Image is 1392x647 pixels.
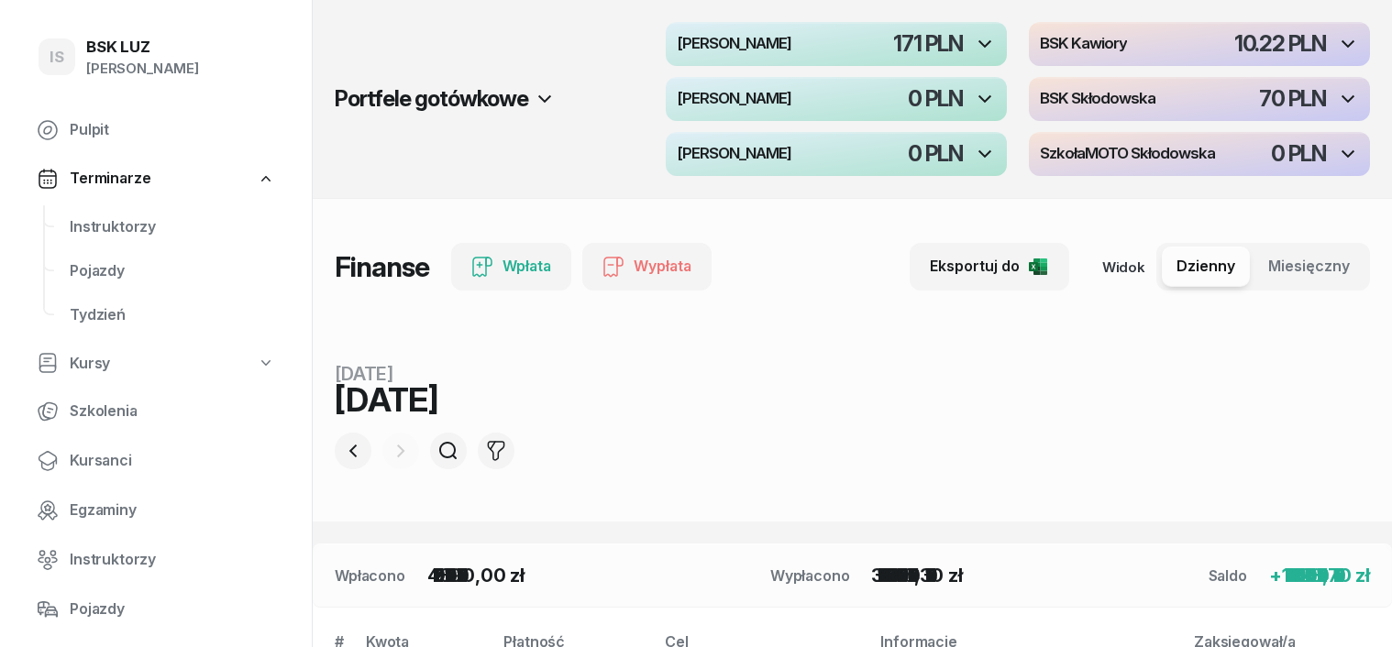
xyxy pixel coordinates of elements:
h4: BSK Kawiory [1040,36,1127,52]
div: 0 PLN [908,88,963,110]
button: Wypłata [582,243,712,291]
span: Pojazdy [70,259,275,283]
span: Dzienny [1177,255,1235,279]
a: Egzaminy [22,488,290,532]
a: Pulpit [22,108,290,152]
a: Tydzień [55,293,290,337]
button: [PERSON_NAME]171 PLN [666,22,1007,66]
span: Miesięczny [1268,255,1350,279]
a: Pojazdy [22,587,290,631]
div: Wypłata [602,255,691,279]
div: 0 PLN [1271,143,1326,165]
div: Wpłata [471,255,551,279]
button: Eksportuj do [910,243,1069,291]
h4: [PERSON_NAME] [677,36,791,52]
h4: [PERSON_NAME] [677,146,791,162]
span: Kursy [70,352,110,376]
span: + [1269,565,1282,587]
h4: [PERSON_NAME] [677,91,791,107]
span: Instruktorzy [70,215,275,239]
a: Instruktorzy [55,205,290,249]
button: Wpłata [451,243,571,291]
button: Miesięczny [1254,247,1364,287]
div: 10.22 PLN [1234,33,1326,55]
a: Instruktorzy [22,538,290,582]
h4: BSK Skłodowska [1040,91,1155,107]
span: Kursanci [70,449,275,473]
div: 171 PLN [893,33,963,55]
a: Terminarze [22,158,290,200]
h2: Portfele gotówkowe [335,84,528,114]
button: SzkołaMOTO Skłodowska0 PLN [1029,132,1370,176]
h4: SzkołaMOTO Skłodowska [1040,146,1215,162]
div: [DATE] [335,383,562,416]
a: Kursy [22,343,290,385]
div: 70 PLN [1259,88,1326,110]
div: Wypłacono [770,565,850,587]
a: Pojazdy [55,249,290,293]
button: [PERSON_NAME]0 PLN [666,77,1007,121]
div: BSK LUZ [86,39,199,55]
h1: Finanse [335,250,429,283]
div: 0 PLN [908,143,963,165]
span: Pojazdy [70,598,275,621]
div: [DATE] [335,365,562,383]
div: Eksportuj do [930,255,1049,279]
span: Instruktorzy [70,548,275,572]
button: [PERSON_NAME]0 PLN [666,132,1007,176]
div: Wpłacono [335,565,405,587]
span: Tydzień [70,303,275,327]
span: Pulpit [70,118,275,142]
button: BSK Skłodowska70 PLN [1029,77,1370,121]
button: BSK Kawiory10.22 PLN [1029,22,1370,66]
div: Saldo [1209,565,1247,587]
a: Szkolenia [22,389,290,433]
span: IS [50,49,64,65]
div: [PERSON_NAME] [86,57,199,81]
span: Szkolenia [70,400,275,423]
span: Terminarze [70,167,150,191]
a: Kursanci [22,439,290,483]
span: Egzaminy [70,499,275,522]
button: Dzienny [1162,247,1250,287]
